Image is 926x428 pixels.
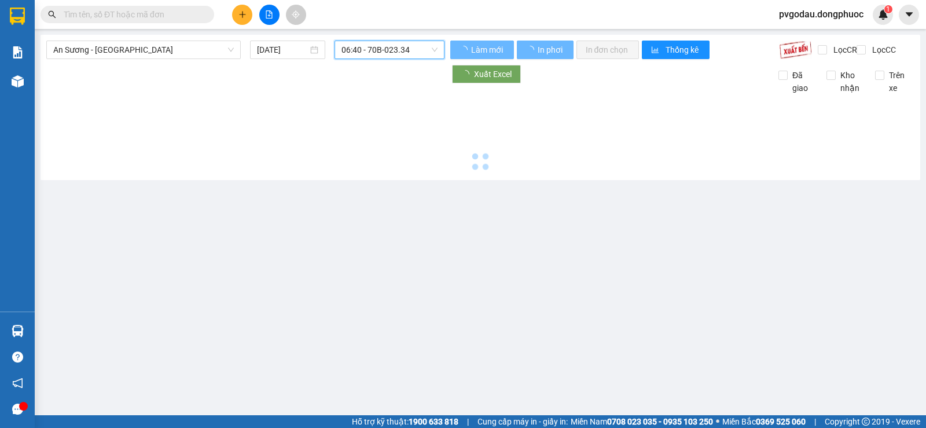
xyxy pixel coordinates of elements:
[292,10,300,19] span: aim
[538,43,564,56] span: In phơi
[450,41,514,59] button: Làm mới
[477,415,568,428] span: Cung cấp máy in - giấy in:
[607,417,713,426] strong: 0708 023 035 - 0935 103 250
[526,46,536,54] span: loading
[471,43,505,56] span: Làm mới
[666,43,700,56] span: Thống kê
[642,41,710,59] button: bar-chartThống kê
[836,69,866,94] span: Kho nhận
[716,419,719,424] span: ⚪️
[862,418,870,426] span: copyright
[12,75,24,87] img: warehouse-icon
[884,5,892,13] sup: 1
[576,41,640,59] button: In đơn chọn
[12,378,23,389] span: notification
[788,69,818,94] span: Đã giao
[779,41,812,59] img: 9k=
[12,325,24,337] img: warehouse-icon
[878,9,888,20] img: icon-new-feature
[868,43,898,56] span: Lọc CC
[265,10,273,19] span: file-add
[571,415,713,428] span: Miền Nam
[651,46,661,55] span: bar-chart
[341,41,437,58] span: 06:40 - 70B-023.34
[238,10,247,19] span: plus
[64,8,200,21] input: Tìm tên, số ĐT hoặc mã đơn
[12,46,24,58] img: solution-icon
[257,43,308,56] input: 15/10/2025
[517,41,574,59] button: In phơi
[259,5,280,25] button: file-add
[829,43,859,56] span: Lọc CR
[467,415,469,428] span: |
[460,46,469,54] span: loading
[409,417,458,426] strong: 1900 633 818
[12,404,23,415] span: message
[756,417,806,426] strong: 0369 525 060
[12,352,23,363] span: question-circle
[452,65,521,83] button: Xuất Excel
[886,5,890,13] span: 1
[899,5,919,25] button: caret-down
[770,7,873,21] span: pvgodau.dongphuoc
[10,8,25,25] img: logo-vxr
[232,5,252,25] button: plus
[286,5,306,25] button: aim
[53,41,234,58] span: An Sương - Tây Ninh
[722,415,806,428] span: Miền Bắc
[814,415,816,428] span: |
[352,415,458,428] span: Hỗ trợ kỹ thuật:
[884,69,914,94] span: Trên xe
[48,10,56,19] span: search
[904,9,914,20] span: caret-down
